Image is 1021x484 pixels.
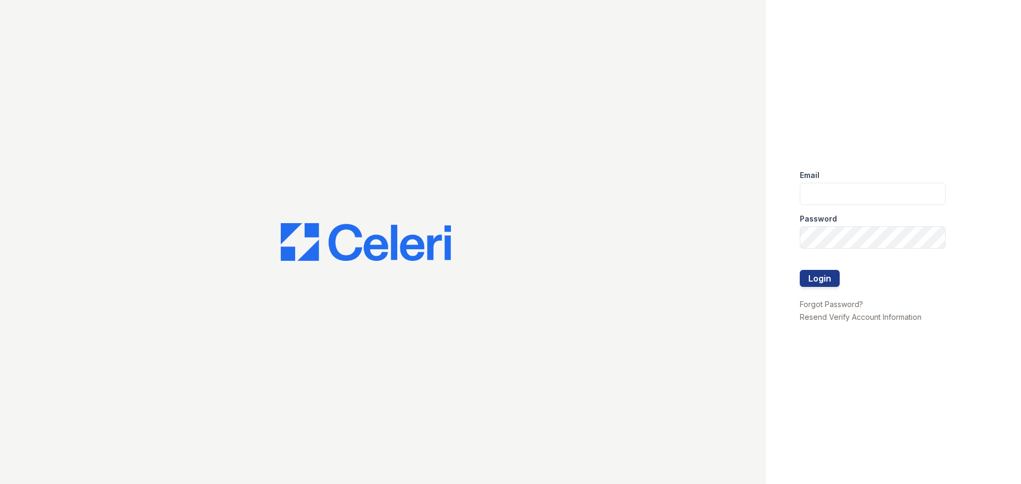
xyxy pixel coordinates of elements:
[800,170,819,181] label: Email
[800,214,837,224] label: Password
[800,312,922,321] a: Resend Verify Account Information
[800,270,840,287] button: Login
[800,300,863,309] a: Forgot Password?
[281,223,451,261] img: CE_Logo_Blue-a8612792a0a2168367f1c8372b55b34899dd931a85d93a1a3d3e32e68fde9ad4.png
